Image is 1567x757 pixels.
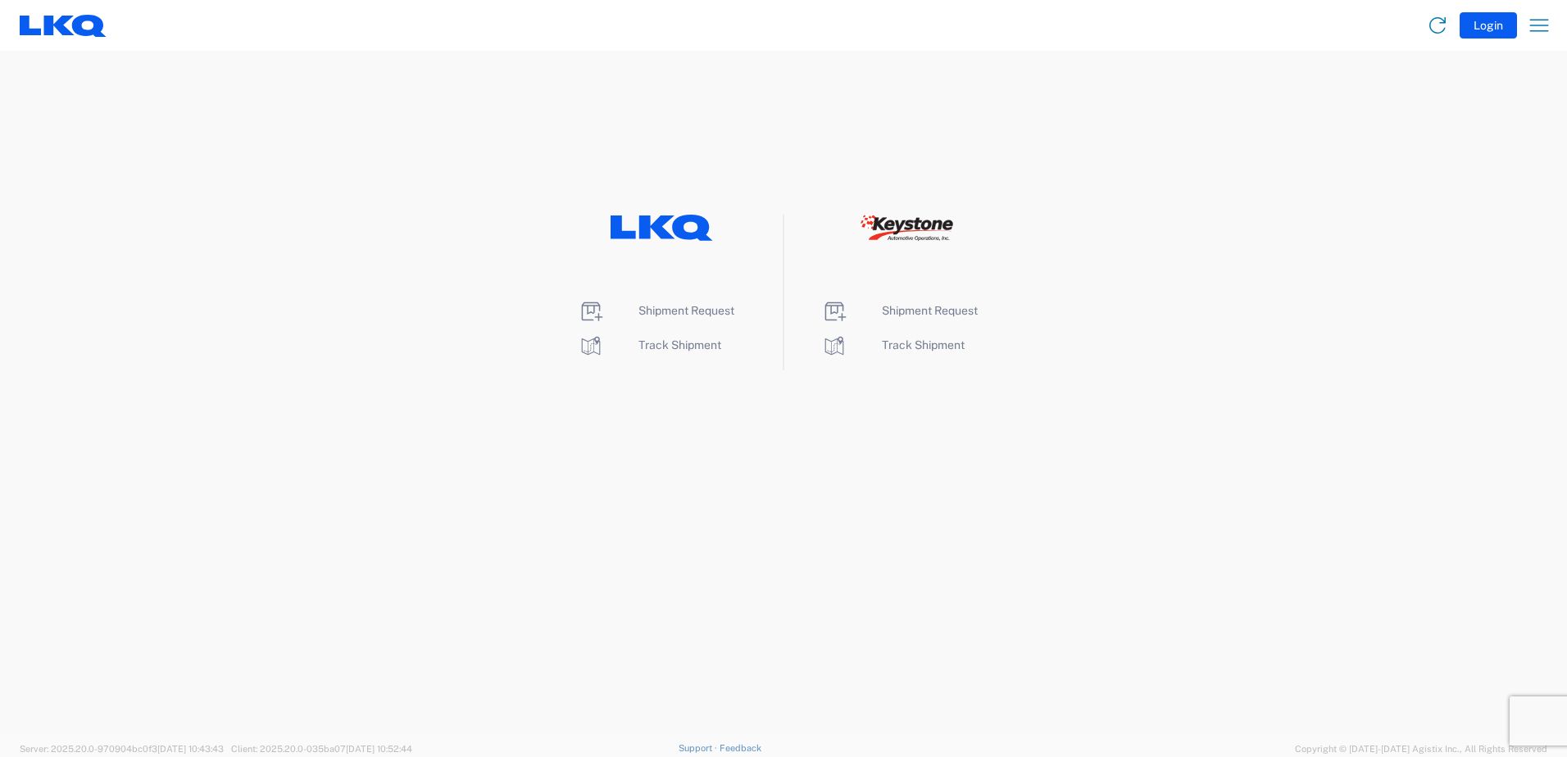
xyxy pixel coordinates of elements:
a: Track Shipment [578,338,721,351]
span: Track Shipment [638,338,721,351]
a: Support [679,743,720,753]
span: [DATE] 10:52:44 [346,744,412,754]
span: [DATE] 10:43:43 [157,744,224,754]
span: Track Shipment [882,338,965,351]
button: Login [1460,12,1517,39]
a: Shipment Request [578,304,734,317]
a: Shipment Request [821,304,978,317]
span: Copyright © [DATE]-[DATE] Agistix Inc., All Rights Reserved [1295,741,1547,756]
span: Server: 2025.20.0-970904bc0f3 [20,744,224,754]
a: Feedback [720,743,761,753]
span: Client: 2025.20.0-035ba07 [231,744,412,754]
span: Shipment Request [638,304,734,317]
span: Shipment Request [882,304,978,317]
a: Track Shipment [821,338,965,351]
